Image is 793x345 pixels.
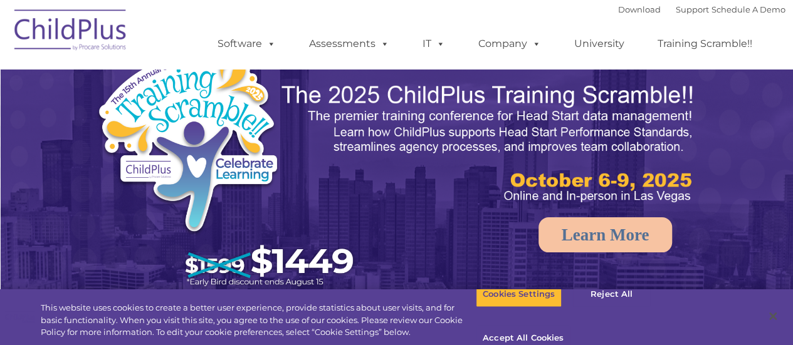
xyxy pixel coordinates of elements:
img: ChildPlus by Procare Solutions [8,1,134,63]
a: Assessments [297,31,402,56]
button: Reject All [572,281,651,307]
a: Software [205,31,288,56]
a: Download [618,4,661,14]
button: Cookies Settings [476,281,562,307]
a: Learn More [538,217,673,252]
a: Support [676,4,709,14]
a: Company [466,31,554,56]
div: This website uses cookies to create a better user experience, provide statistics about user visit... [41,302,476,339]
a: Schedule A Demo [712,4,785,14]
a: University [562,31,637,56]
a: IT [410,31,458,56]
a: Training Scramble!! [645,31,765,56]
font: | [618,4,785,14]
button: Close [759,302,787,330]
